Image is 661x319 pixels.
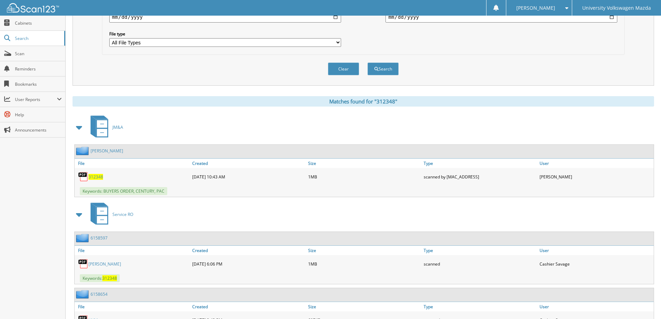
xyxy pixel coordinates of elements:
[75,302,190,311] a: File
[86,201,133,228] a: Service RO
[422,246,538,255] a: Type
[112,124,123,130] span: JM&A
[538,159,654,168] a: User
[76,146,91,155] img: folder2.png
[538,170,654,184] div: [PERSON_NAME]
[385,11,617,23] input: end
[190,257,306,271] div: [DATE] 6:06 PM
[190,159,306,168] a: Created
[7,3,59,12] img: scan123-logo-white.svg
[80,187,167,195] span: Keywords: BUYERS ORDER, CENTURY, PAC
[78,171,88,182] img: PDF.png
[91,235,108,241] a: 6158597
[76,234,91,242] img: folder2.png
[306,170,422,184] div: 1MB
[91,148,123,154] a: [PERSON_NAME]
[15,81,62,87] span: Bookmarks
[190,246,306,255] a: Created
[306,159,422,168] a: Size
[422,302,538,311] a: Type
[76,290,91,299] img: folder2.png
[102,275,117,281] span: 312348
[15,20,62,26] span: Cabinets
[367,62,399,75] button: Search
[190,302,306,311] a: Created
[306,302,422,311] a: Size
[190,170,306,184] div: [DATE] 10:43 AM
[75,159,190,168] a: File
[538,302,654,311] a: User
[422,257,538,271] div: scanned
[626,286,661,319] iframe: Chat Widget
[328,62,359,75] button: Clear
[538,257,654,271] div: Cashier Savage
[422,159,538,168] a: Type
[306,257,422,271] div: 1MB
[80,274,120,282] span: Keywords:
[112,211,133,217] span: Service RO
[516,6,555,10] span: [PERSON_NAME]
[109,11,341,23] input: start
[15,96,57,102] span: User Reports
[306,246,422,255] a: Size
[78,259,88,269] img: PDF.png
[73,96,654,107] div: Matches found for "312348"
[422,170,538,184] div: scanned by [MAC_ADDRESS]
[91,291,108,297] a: 6158654
[15,51,62,57] span: Scan
[86,114,123,141] a: JM&A
[15,35,61,41] span: Search
[15,112,62,118] span: Help
[582,6,651,10] span: University Volkswagen Mazda
[15,127,62,133] span: Announcements
[15,66,62,72] span: Reminders
[538,246,654,255] a: User
[88,174,103,180] a: 312348
[109,31,341,37] label: File type
[75,246,190,255] a: File
[88,261,121,267] a: [PERSON_NAME]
